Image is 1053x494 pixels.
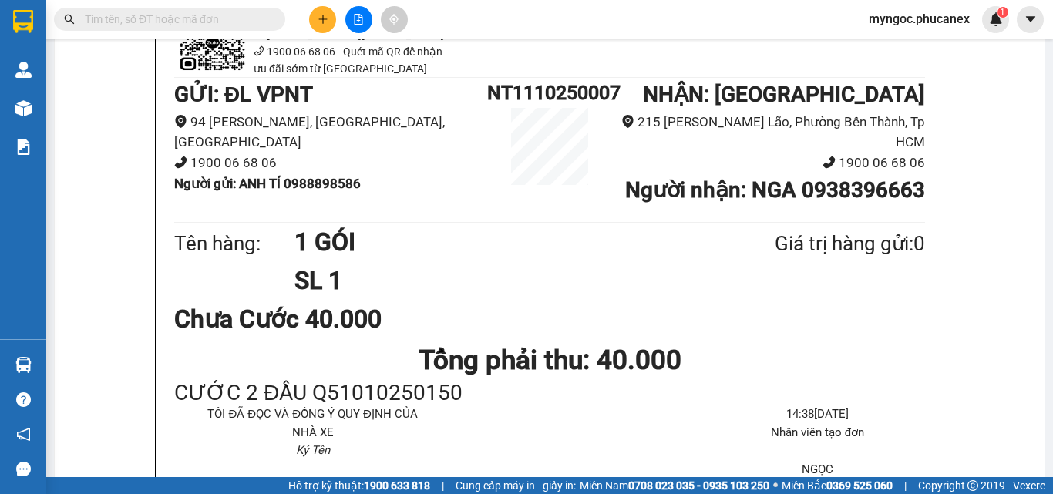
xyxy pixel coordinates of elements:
img: warehouse-icon [15,357,32,373]
span: phone [254,45,264,56]
span: plus [318,14,328,25]
div: Giá trị hàng gửi: 0 [700,228,925,260]
img: warehouse-icon [15,62,32,78]
li: 94 [PERSON_NAME], [GEOGRAPHIC_DATA], [GEOGRAPHIC_DATA] [174,112,487,153]
li: TÔI ĐÃ ĐỌC VÀ ĐỒNG Ý QUY ĐỊNH CỦA NHÀ XE [205,405,420,442]
b: GỬI : ĐL VPNT [174,82,313,107]
strong: 0369 525 060 [826,479,893,492]
li: 215 [PERSON_NAME] Lão, Phường Bến Thành, Tp HCM [612,112,925,153]
sup: 1 [997,7,1008,18]
li: NGỌC [710,461,925,479]
img: warehouse-icon [15,100,32,116]
img: icon-new-feature [989,12,1003,26]
span: ⚪️ [773,482,778,489]
span: Hỗ trợ kỹ thuật: [288,477,430,494]
span: question-circle [16,392,31,407]
div: CƯỚC 2 ĐẦU Q51010250150 [174,381,925,405]
span: caret-down [1024,12,1038,26]
img: logo.jpg [19,19,96,96]
input: Tìm tên, số ĐT hoặc mã đơn [85,11,267,28]
div: Tên hàng: [174,228,294,260]
span: message [16,462,31,476]
button: caret-down [1017,6,1044,33]
span: phone [823,156,836,169]
li: (c) 2017 [130,73,212,92]
b: NHẬN : [GEOGRAPHIC_DATA] [643,82,925,107]
button: aim [381,6,408,33]
b: Phúc An Express [19,99,80,199]
span: | [442,477,444,494]
strong: 1900 633 818 [364,479,430,492]
li: 1900 06 68 06 - Quét mã QR để nhận ưu đãi sớm từ [GEOGRAPHIC_DATA] [174,43,452,77]
h1: 1 GÓI [294,223,700,261]
h1: Tổng phải thu: 40.000 [174,339,925,381]
img: solution-icon [15,139,32,155]
div: Chưa Cước 40.000 [174,300,422,338]
button: file-add [345,6,372,33]
span: aim [389,14,399,25]
li: 14:38[DATE] [710,405,925,424]
button: plus [309,6,336,33]
img: logo-vxr [13,10,33,33]
b: Người gửi : ANH TÍ 0988898586 [174,176,361,191]
span: phone [174,156,187,169]
img: logo.jpg [167,19,204,56]
span: Miền Bắc [782,477,893,494]
h1: SL 1 [294,261,700,300]
span: copyright [967,480,978,491]
span: environment [621,115,634,128]
li: Nhân viên tạo đơn [710,424,925,442]
span: notification [16,427,31,442]
b: Gửi khách hàng [95,22,153,95]
span: | [904,477,907,494]
h1: NT1110250007 [487,78,612,108]
b: Người nhận : NGA 0938396663 [625,177,925,203]
span: 1 [1000,7,1005,18]
i: Ký Tên [296,443,330,457]
span: Miền Nam [580,477,769,494]
li: 1900 06 68 06 [174,153,487,173]
b: [DOMAIN_NAME] [130,59,212,71]
span: search [64,14,75,25]
strong: 0708 023 035 - 0935 103 250 [628,479,769,492]
li: 1900 06 68 06 [612,153,925,173]
span: environment [174,115,187,128]
span: myngoc.phucanex [856,9,982,29]
span: Cung cấp máy in - giấy in: [456,477,576,494]
span: file-add [353,14,364,25]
